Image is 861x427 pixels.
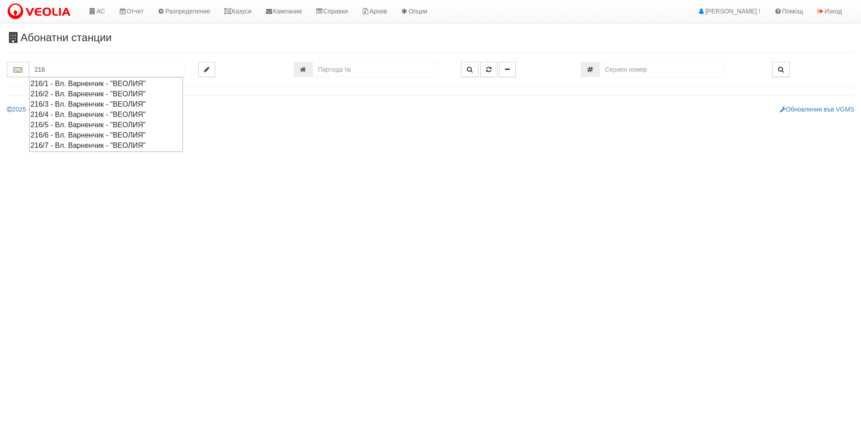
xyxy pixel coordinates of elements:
[7,2,75,21] img: VeoliaLogo.png
[780,106,854,113] a: Обновления във VGMS
[30,109,182,120] div: 216/4 - Вл. Варненчик - "ВЕОЛИЯ"
[313,62,438,77] input: Партида №
[600,62,725,77] input: Сериен номер
[30,140,182,151] div: 216/7 - Вл. Варненчик - "ВЕОЛИЯ"
[30,99,182,109] div: 216/3 - Вл. Варненчик - "ВЕОЛИЯ"
[29,62,185,77] input: Абонатна станция
[30,120,182,130] div: 216/5 - Вл. Варненчик - "ВЕОЛИЯ"
[30,89,182,99] div: 216/2 - Вл. Варненчик - "ВЕОЛИЯ"
[30,78,182,89] div: 216/1 - Вл. Варненчик - "ВЕОЛИЯ"
[7,32,854,43] h3: Абонатни станции
[30,130,182,140] div: 216/6 - Вл. Варненчик - "ВЕОЛИЯ"
[7,106,81,113] a: 2025 - Sintex Group Ltd.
